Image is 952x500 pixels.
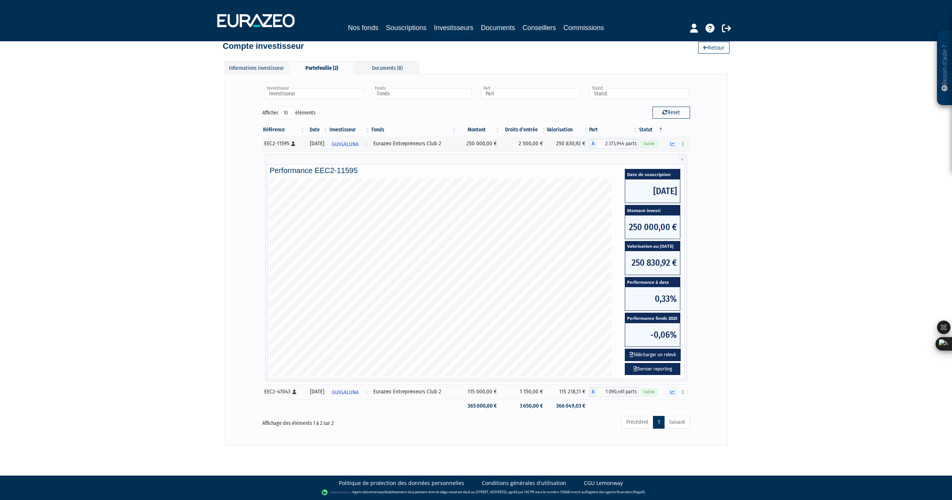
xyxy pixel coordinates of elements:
[547,399,589,413] td: 366 049,03 €
[625,251,680,274] span: 250 830,92 €
[482,479,566,487] a: Conditions générales d'utilisation
[625,169,680,179] span: Date de souscription
[434,23,473,34] a: Investisseurs
[373,388,455,396] div: Eurazeo Entrepreneurs Club 2
[589,387,638,397] div: A - Eurazeo Entrepreneurs Club 2
[308,388,326,396] div: [DATE]
[365,386,368,399] i: Voir l'investisseur
[8,489,944,496] div: - Agent de (établissement de paiement dont le siège social est situé au [STREET_ADDRESS], agréé p...
[625,323,680,346] span: -0,06%
[625,349,681,361] button: Télécharger un relevé
[597,139,638,149] span: 2 373,944 parts
[262,107,316,119] label: Afficher éléments
[584,479,623,487] a: CGU Lemonway
[329,123,371,136] th: Investisseur: activer pour trier la colonne par ordre croissant
[457,384,501,399] td: 115 000,00 €
[597,387,638,397] span: 1 090,461 parts
[625,179,680,203] span: [DATE]
[625,241,680,252] span: Valorisation au [DATE]
[262,123,306,136] th: Référence : activer pour trier la colonne par ordre croissant
[329,384,371,399] a: GUIGALUNA
[625,277,680,288] span: Performance à date
[501,384,547,399] td: 1 150,00 €
[223,42,304,51] h4: Compte investisseur
[225,61,289,74] div: Informations investisseur
[373,140,455,148] div: Eurazeo Entrepreneurs Club 2
[625,287,680,310] span: 0,33%
[332,386,359,399] span: GUIGALUNA
[305,123,328,136] th: Date: activer pour trier la colonne par ordre croissant
[564,23,604,33] a: Commissions
[270,166,683,175] h4: Performance EEC2-11595
[386,23,426,33] a: Souscriptions
[217,14,295,27] img: 1732889491-logotype_eurazeo_blanc_rvb.png
[638,123,664,136] th: Statut : activer pour trier la colonne par ordre d&eacute;croissant
[332,137,359,151] span: GUIGALUNA
[290,61,354,74] div: Portefeuille (2)
[355,61,419,74] div: Documents (8)
[457,399,501,413] td: 365 000,00 €
[371,123,457,136] th: Fonds: activer pour trier la colonne par ordre croissant
[625,215,680,239] span: 250 000,00 €
[625,363,680,375] a: Dernier reporting
[501,399,547,413] td: 3 650,00 €
[501,123,547,136] th: Droits d'entrée: activer pour trier la colonne par ordre croissant
[625,313,680,323] span: Performance fonds 2025
[547,136,589,151] td: 250 830,92 €
[589,139,597,149] span: A
[264,388,303,396] div: EEC2-47043
[278,107,295,119] select: Afficheréléments
[589,387,597,397] span: A
[457,136,501,151] td: 250 000,00 €
[585,489,645,494] a: Registre des agents financiers (Regafi)
[291,142,295,146] i: [Français] Personne physique
[308,140,326,148] div: [DATE]
[523,23,556,33] a: Conseillers
[481,23,515,33] a: Documents
[329,136,371,151] a: GUIGALUNA
[457,123,501,136] th: Montant: activer pour trier la colonne par ordre croissant
[698,42,729,54] a: Retour
[589,139,638,149] div: A - Eurazeo Entrepreneurs Club 2
[264,140,303,148] div: EEC2-11595
[348,23,378,33] a: Nos fonds
[365,137,368,151] i: Voir l'investisseur
[653,416,665,429] a: 1
[625,205,680,215] span: Montant investi
[940,34,949,102] p: Besoin d'aide ?
[653,107,690,119] button: Reset
[322,489,350,496] img: logo-lemonway.png
[339,479,464,487] a: Politique de protection des données personnelles
[641,140,657,148] span: Valide
[367,489,384,494] a: Lemonway
[641,389,657,396] span: Valide
[292,390,296,394] i: [Français] Personne physique
[262,415,434,427] div: Affichage des éléments 1 à 2 sur 2
[501,136,547,151] td: 2 500,00 €
[547,123,589,136] th: Valorisation: activer pour trier la colonne par ordre croissant
[547,384,589,399] td: 115 218,11 €
[589,123,638,136] th: Part: activer pour trier la colonne par ordre croissant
